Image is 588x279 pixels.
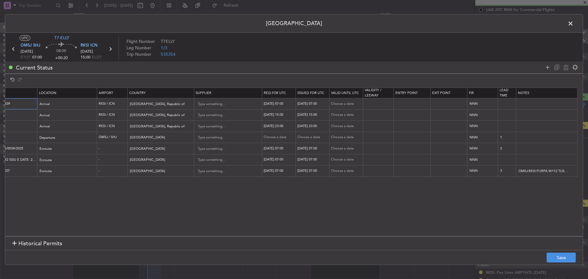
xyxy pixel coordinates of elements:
span: Notes [518,91,529,95]
input: NNN [469,135,498,140]
input: NNN [469,112,498,118]
input: NNN [469,146,498,151]
input: NNN [469,157,498,162]
button: Save [547,253,576,262]
span: Lead Time [499,88,508,98]
input: NNN [469,101,498,106]
header: [GEOGRAPHIC_DATA] [5,14,583,33]
input: NNN [469,168,498,173]
input: NNN [469,123,498,129]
